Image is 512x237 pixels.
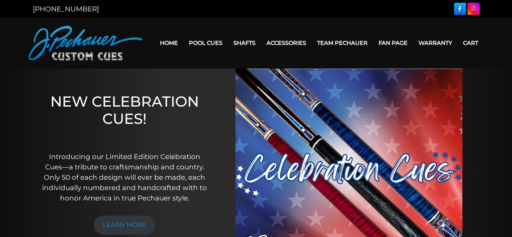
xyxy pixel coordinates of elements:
[94,216,155,235] a: LEARN MORE
[228,34,261,52] a: Shafts
[42,93,207,142] h1: NEW CELEBRATION CUES!
[154,34,183,52] a: Home
[42,151,207,203] p: Introducing our Limited Edition Celebration Cues—a tribute to craftsmanship and country. Only 50 ...
[458,34,484,52] a: Cart
[29,26,142,60] img: Pechauer Custom Cues
[373,34,413,52] a: Fan Page
[413,34,458,52] a: Warranty
[183,34,228,52] a: Pool Cues
[261,34,312,52] a: Accessories
[33,5,99,13] a: [PHONE_NUMBER]
[312,34,373,52] a: Team Pechauer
